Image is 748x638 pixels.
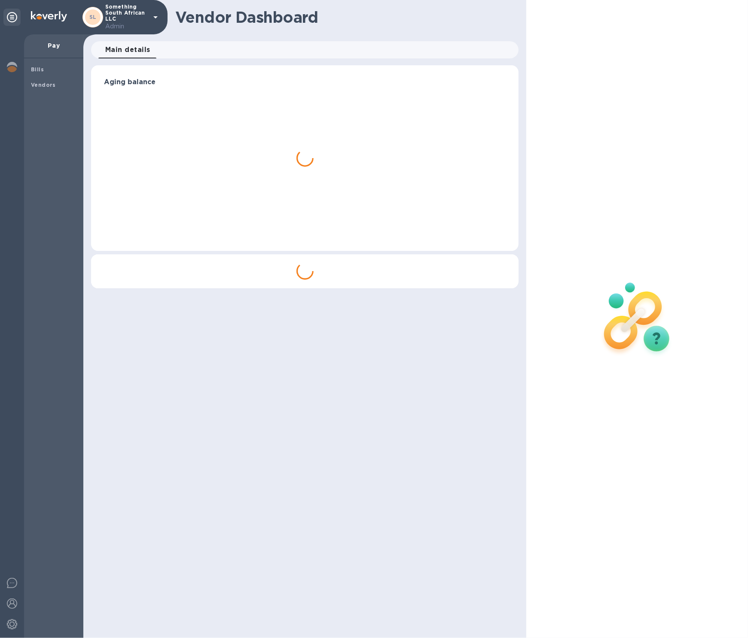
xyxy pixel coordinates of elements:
[31,41,76,50] p: Pay
[105,22,148,31] p: Admin
[104,78,506,86] h3: Aging balance
[105,4,148,31] p: Something South African LLC
[31,82,56,88] b: Vendors
[31,66,44,73] b: Bills
[105,44,150,56] span: Main details
[31,11,67,21] img: Logo
[89,14,97,20] b: SL
[3,9,21,26] div: Unpin categories
[175,8,513,26] h1: Vendor Dashboard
